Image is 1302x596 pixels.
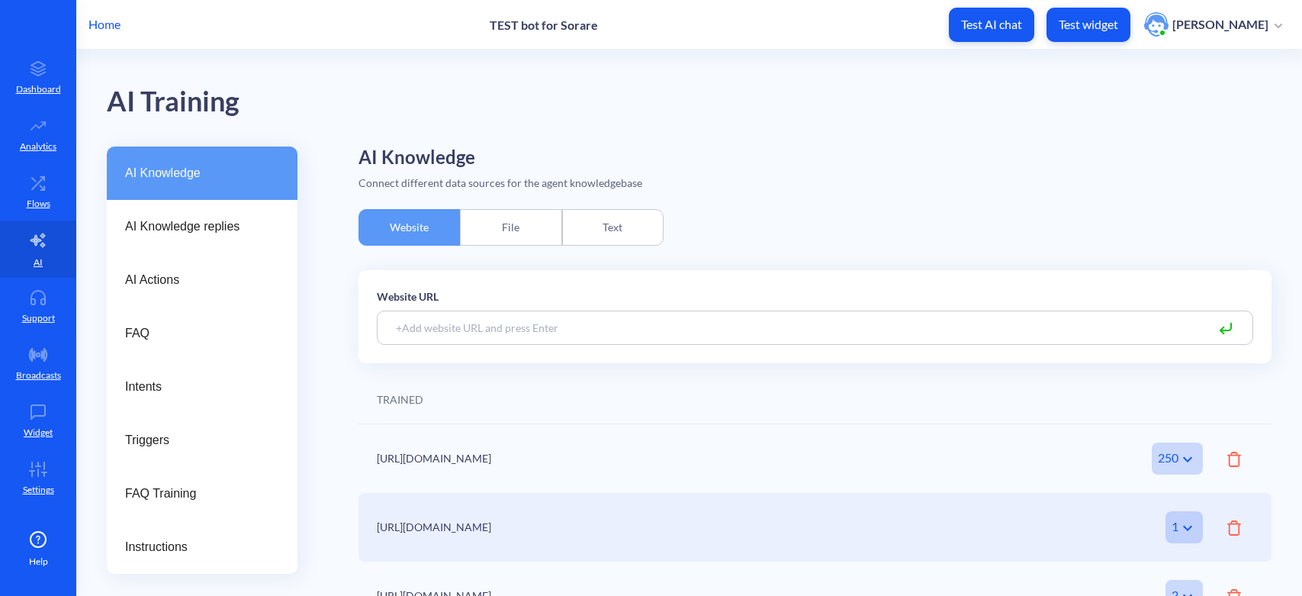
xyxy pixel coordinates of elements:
button: Test widget [1046,8,1130,42]
a: AI Actions [107,253,297,307]
a: FAQ [107,307,297,360]
p: Test widget [1059,17,1118,32]
span: AI Actions [125,271,267,289]
button: user photo[PERSON_NAME] [1136,11,1290,38]
span: AI Knowledge [125,164,267,182]
p: Test AI chat [961,17,1022,32]
p: Analytics [20,140,56,153]
span: AI Knowledge replies [125,217,267,236]
a: FAQ Training [107,467,297,520]
p: [PERSON_NAME] [1172,16,1268,33]
span: Triggers [125,431,267,449]
input: +Add website URL and press Enter [377,311,1253,345]
p: TEST bot for Sorare [490,18,598,32]
p: Broadcasts [16,369,61,382]
div: 250 [1152,443,1203,475]
p: Flows [27,197,50,211]
div: [URL][DOMAIN_NAME] [377,450,1085,466]
button: Test AI chat [949,8,1034,42]
div: Text [562,209,664,246]
a: Triggers [107,414,297,467]
p: Website URL [377,288,1253,304]
span: FAQ [125,324,267,343]
a: AI Knowledge replies [107,200,297,253]
div: AI Training [107,80,240,124]
a: Instructions [107,520,297,574]
div: TRAINED [377,391,423,408]
h2: AI Knowledge [358,147,1271,169]
p: Dashboard [16,82,61,96]
p: Support [22,311,55,325]
div: 1 [1165,511,1203,543]
a: AI Knowledge [107,147,297,200]
div: [URL][DOMAIN_NAME] [377,519,1085,535]
span: Instructions [125,538,267,556]
div: Connect different data sources for the agent knowledgebase [358,175,1271,191]
span: FAQ Training [125,485,267,503]
span: Intents [125,378,267,396]
a: Intents [107,360,297,414]
div: File [460,209,561,246]
p: Widget [24,426,53,440]
div: Website [358,209,460,246]
p: AI [34,256,43,269]
span: Help [29,555,48,569]
p: Home [88,15,121,34]
p: Settings [23,483,54,497]
img: user photo [1144,12,1169,37]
